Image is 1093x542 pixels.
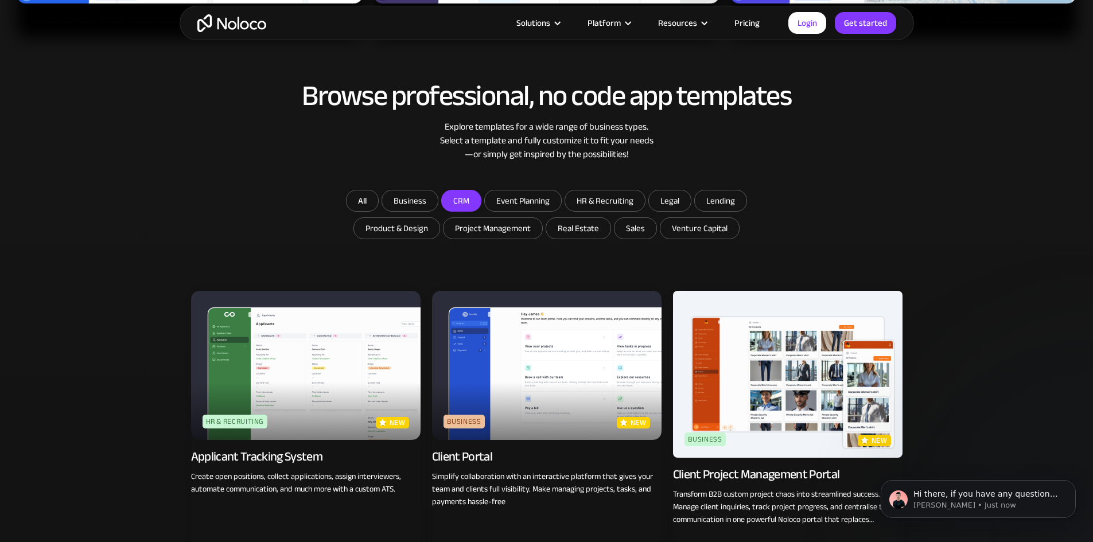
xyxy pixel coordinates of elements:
div: Resources [644,15,720,30]
div: Solutions [502,15,573,30]
h2: Browse professional, no code app templates [191,80,903,111]
div: Applicant Tracking System [191,449,323,465]
p: Transform B2B custom project chaos into streamlined success. Manage client inquiries, track proje... [673,488,903,526]
p: new [631,417,647,428]
div: Platform [588,15,621,30]
iframe: Intercom notifications message [863,456,1093,536]
a: Get started [835,12,896,34]
p: Create open positions, collect applications, assign interviewers, automate communication, and muc... [191,470,421,496]
form: Email Form [317,190,776,242]
div: Business [684,432,726,446]
a: Login [788,12,826,34]
a: All [346,190,379,212]
a: Pricing [720,15,774,30]
a: home [197,14,266,32]
div: Platform [573,15,644,30]
p: Simplify collaboration with an interactive platform that gives your team and clients full visibil... [432,470,662,508]
div: Client Portal [432,449,492,465]
div: Resources [658,15,697,30]
div: Explore templates for a wide range of business types. Select a template and fully customize it to... [191,120,903,161]
p: new [872,435,888,446]
div: Client Project Management Portal [673,466,840,482]
div: Business [444,415,485,428]
p: new [390,417,406,428]
div: HR & Recruiting [203,415,268,428]
div: Solutions [516,15,550,30]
